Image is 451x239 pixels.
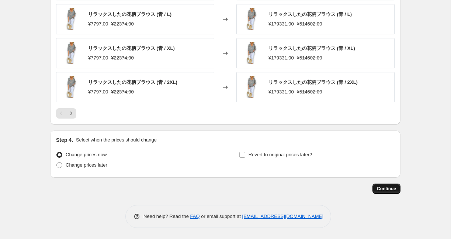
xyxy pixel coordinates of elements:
[268,54,294,62] div: ¥179331.00
[88,45,175,51] span: リラックスしたの花柄ブラウス (青 / XL)
[372,184,400,194] button: Continue
[76,136,157,144] p: Select when the prices should change
[240,8,263,30] img: 9fa0a7d9a9f2d836dea98b2a613c09c9-Photoroom_80x.jpg
[297,54,322,62] strike: ¥514602.00
[66,162,107,168] span: Change prices later
[111,20,133,28] strike: ¥22374.00
[88,88,108,96] div: ¥7797.00
[111,54,133,62] strike: ¥22374.00
[268,79,358,85] span: リラックスしたの花柄ブラウス (青 / 2XL)
[242,214,323,219] a: [EMAIL_ADDRESS][DOMAIN_NAME]
[88,79,177,85] span: リラックスしたの花柄ブラウス (青 / 2XL)
[88,11,171,17] span: リラックスしたの花柄ブラウス (青 / L)
[190,214,200,219] a: FAQ
[240,42,263,64] img: 9fa0a7d9a9f2d836dea98b2a613c09c9-Photoroom_80x.jpg
[268,11,352,17] span: リラックスしたの花柄ブラウス (青 / L)
[249,152,312,157] span: Revert to original prices later?
[60,76,82,98] img: 9fa0a7d9a9f2d836dea98b2a613c09c9-Photoroom_80x.jpg
[88,54,108,62] div: ¥7797.00
[56,108,76,119] nav: Pagination
[143,214,190,219] span: Need help? Read the
[88,20,108,28] div: ¥7797.00
[111,88,133,96] strike: ¥22374.00
[240,76,263,98] img: 9fa0a7d9a9f2d836dea98b2a613c09c9-Photoroom_80x.jpg
[60,42,82,64] img: 9fa0a7d9a9f2d836dea98b2a613c09c9-Photoroom_80x.jpg
[268,20,294,28] div: ¥179331.00
[268,88,294,96] div: ¥179331.00
[56,136,73,144] h2: Step 4.
[268,45,355,51] span: リラックスしたの花柄ブラウス (青 / XL)
[297,88,322,96] strike: ¥514602.00
[377,186,396,192] span: Continue
[297,20,322,28] strike: ¥514602.00
[60,8,82,30] img: 9fa0a7d9a9f2d836dea98b2a613c09c9-Photoroom_80x.jpg
[66,108,76,119] button: Next
[200,214,242,219] span: or email support at
[66,152,107,157] span: Change prices now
